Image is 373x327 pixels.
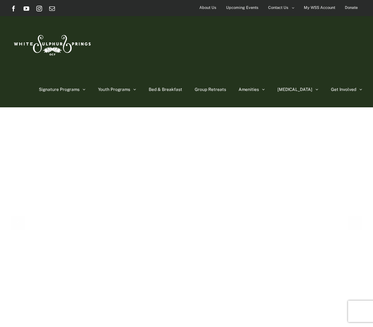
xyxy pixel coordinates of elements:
a: Get Involved [331,72,362,107]
a: Email [49,6,55,11]
span: Get Involved [331,87,356,92]
a: YouTube [24,6,29,11]
span: Group Retreats [195,87,226,92]
a: Youth Programs [98,72,136,107]
a: Signature Programs [39,72,86,107]
span: Signature Programs [39,87,80,92]
span: [MEDICAL_DATA] [277,87,312,92]
span: Amenities [239,87,259,92]
a: Instagram [36,6,42,11]
img: White Sulphur Springs Logo [11,27,93,61]
span: Youth Programs [98,87,130,92]
nav: Main Menu [39,72,362,107]
a: Bed & Breakfast [149,72,182,107]
a: Group Retreats [195,72,226,107]
span: Donate [345,2,358,13]
span: About Us [199,2,216,13]
a: [MEDICAL_DATA] [277,72,318,107]
span: Upcoming Events [226,2,259,13]
span: Contact Us [268,2,288,13]
span: Bed & Breakfast [149,87,182,92]
a: Facebook [11,6,16,11]
span: My WSS Account [304,2,335,13]
a: Amenities [239,72,265,107]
